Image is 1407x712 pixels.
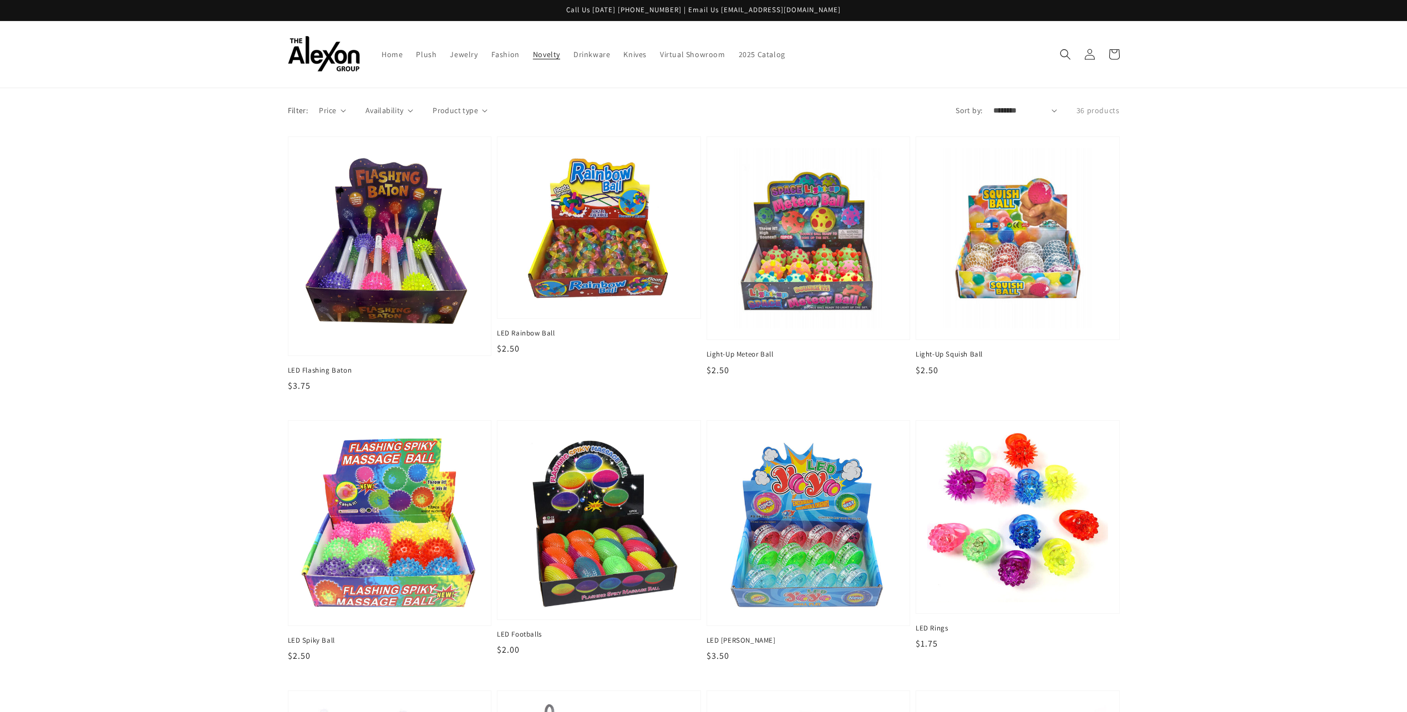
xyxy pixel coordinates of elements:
[485,43,526,66] a: Fashion
[526,43,567,66] a: Novelty
[288,36,360,72] img: The Alexon Group
[739,49,785,59] span: 2025 Catalog
[491,49,520,59] span: Fashion
[299,148,480,344] img: LED Flashing Baton
[617,43,653,66] a: Knives
[916,638,938,649] span: $1.75
[497,420,701,657] a: LED Footballs LED Footballs $2.00
[416,49,436,59] span: Plush
[707,650,729,662] span: $3.50
[319,105,346,116] summary: Price
[288,105,308,116] p: Filter:
[509,148,689,307] img: LED Rainbow Ball
[653,43,732,66] a: Virtual Showroom
[732,43,792,66] a: 2025 Catalog
[916,136,1120,377] a: Light-Up Squish Ball Light-Up Squish Ball $2.50
[299,432,480,614] img: LED Spiky Ball
[288,136,492,393] a: LED Flashing Baton LED Flashing Baton $3.75
[718,148,899,329] img: Light-Up Meteor Ball
[927,148,1108,329] img: Light-Up Squish Ball
[707,349,911,359] span: Light-Up Meteor Ball
[288,365,492,375] span: LED Flashing Baton
[916,623,1120,633] span: LED Rings
[927,432,1108,602] img: LED Rings
[382,49,403,59] span: Home
[707,364,729,376] span: $2.50
[409,43,443,66] a: Plush
[433,105,478,116] span: Product type
[497,644,520,655] span: $2.00
[509,432,689,608] img: LED Footballs
[443,43,484,66] a: Jewelry
[433,105,487,116] summary: Product type
[707,635,911,645] span: LED [PERSON_NAME]
[707,420,911,663] a: LED Yoyo LED [PERSON_NAME] $3.50
[1076,105,1120,116] p: 36 products
[375,43,409,66] a: Home
[1053,42,1078,67] summary: Search
[288,420,492,663] a: LED Spiky Ball LED Spiky Ball $2.50
[718,432,899,614] img: LED Yoyo
[497,343,520,354] span: $2.50
[497,328,701,338] span: LED Rainbow Ball
[916,349,1120,359] span: Light-Up Squish Ball
[916,420,1120,650] a: LED Rings LED Rings $1.75
[288,650,311,662] span: $2.50
[573,49,610,59] span: Drinkware
[288,380,311,391] span: $3.75
[497,136,701,355] a: LED Rainbow Ball LED Rainbow Ball $2.50
[623,49,647,59] span: Knives
[288,635,492,645] span: LED Spiky Ball
[533,49,560,59] span: Novelty
[916,364,938,376] span: $2.50
[497,629,701,639] span: LED Footballs
[707,136,911,377] a: Light-Up Meteor Ball Light-Up Meteor Ball $2.50
[660,49,725,59] span: Virtual Showroom
[365,105,413,116] summary: Availability
[567,43,617,66] a: Drinkware
[450,49,478,59] span: Jewelry
[319,105,336,116] span: Price
[956,105,982,116] label: Sort by:
[365,105,404,116] span: Availability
